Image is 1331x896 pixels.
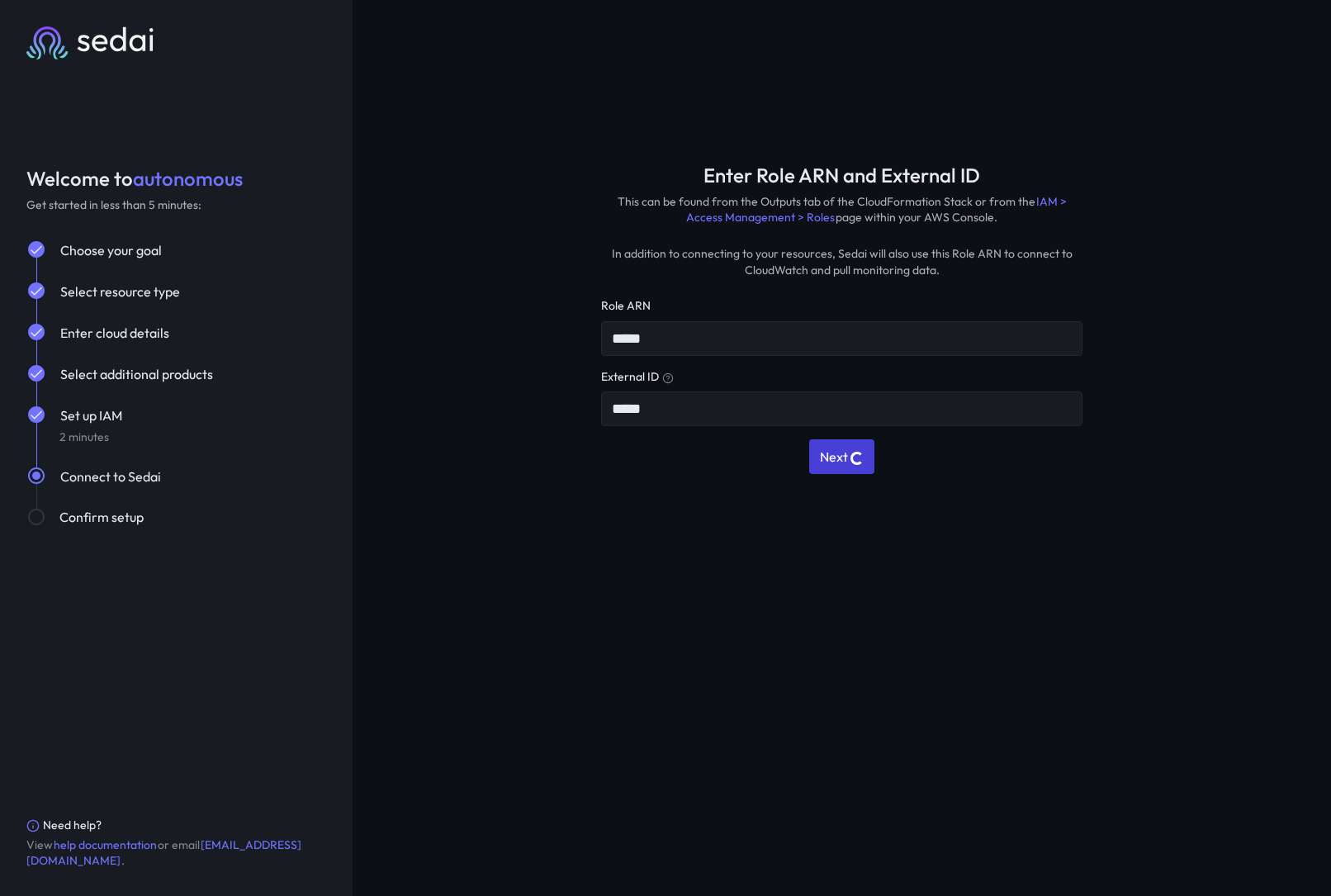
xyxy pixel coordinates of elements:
[59,466,162,487] button: Connect to Sedai
[133,166,243,191] span: autonomous
[59,281,181,302] button: Select resource type
[59,507,326,527] div: Confirm setup
[26,197,326,214] div: Get started in less than 5 minutes:
[59,363,214,385] button: Select additional products
[601,246,1082,278] div: In addition to connecting to your resources, Sedai will also use this Role ARN to connect to Clou...
[601,298,1082,315] div: Role ARN
[26,167,326,191] div: Welcome to
[59,322,170,344] button: Enter cloud details
[53,837,158,853] a: help documentation
[59,239,163,261] button: Choose your goal
[601,194,1082,226] div: This can be found from the Outputs tab of the CloudFormation Stack or from the page within your A...
[601,369,1082,386] div: External ID
[59,405,123,426] button: Set up IAM
[703,164,980,187] div: Enter Role ARN and External ID
[26,837,326,870] div: View or email .
[43,818,102,834] div: Need help?
[26,837,301,870] a: [EMAIL_ADDRESS][DOMAIN_NAME]
[59,429,326,446] div: 2 minutes
[686,193,1067,226] a: IAM > Access Management > Roles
